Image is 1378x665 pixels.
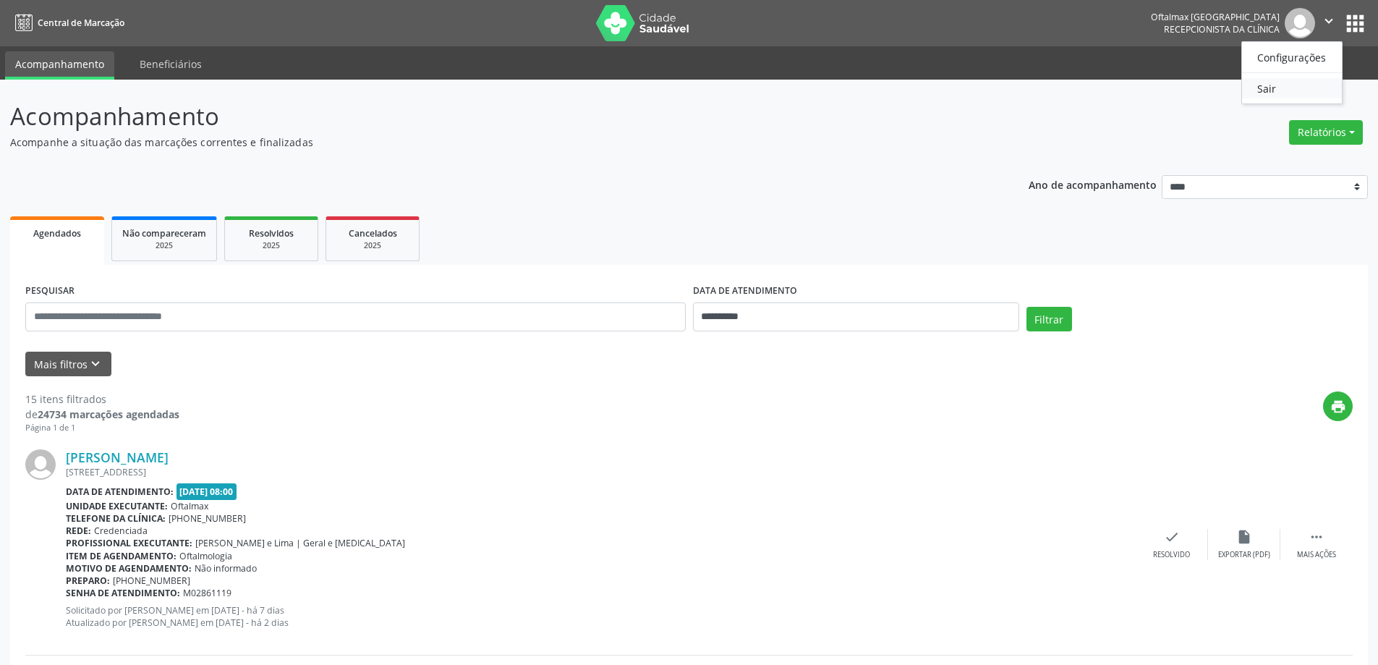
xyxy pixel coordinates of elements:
span: Recepcionista da clínica [1164,23,1280,35]
span: [DATE] 08:00 [176,483,237,500]
strong: 24734 marcações agendadas [38,407,179,421]
div: Oftalmax [GEOGRAPHIC_DATA] [1151,11,1280,23]
div: de [25,407,179,422]
a: Central de Marcação [10,11,124,35]
span: Credenciada [94,525,148,537]
span: Oftalmax [171,500,208,512]
a: Sair [1242,78,1342,98]
p: Solicitado por [PERSON_NAME] em [DATE] - há 7 dias Atualizado por [PERSON_NAME] em [DATE] - há 2 ... [66,604,1136,629]
b: Unidade executante: [66,500,168,512]
a: Acompanhamento [5,51,114,80]
a: Beneficiários [129,51,212,77]
b: Senha de atendimento: [66,587,180,599]
i: keyboard_arrow_down [88,356,103,372]
span: [PHONE_NUMBER] [169,512,246,525]
b: Preparo: [66,575,110,587]
p: Acompanhe a situação das marcações correntes e finalizadas [10,135,961,150]
div: Página 1 de 1 [25,422,179,434]
div: Exportar (PDF) [1218,550,1270,560]
i: insert_drive_file [1236,529,1252,545]
b: Item de agendamento: [66,550,176,562]
b: Motivo de agendamento: [66,562,192,575]
img: img [25,449,56,480]
span: [PERSON_NAME] e Lima | Geral e [MEDICAL_DATA] [195,537,405,549]
b: Data de atendimento: [66,486,174,498]
b: Rede: [66,525,91,537]
i:  [1309,529,1324,545]
i: print [1330,399,1346,415]
span: Cancelados [349,227,397,240]
label: DATA DE ATENDIMENTO [693,280,797,302]
ul:  [1241,41,1343,104]
b: Telefone da clínica: [66,512,166,525]
div: Resolvido [1153,550,1190,560]
div: Mais ações [1297,550,1336,560]
div: 2025 [336,240,409,251]
span: Resolvidos [249,227,294,240]
i: check [1164,529,1180,545]
span: Não informado [195,562,257,575]
button:  [1315,8,1343,38]
span: M02861119 [183,587,231,599]
p: Ano de acompanhamento [1029,175,1157,193]
button: Filtrar [1026,307,1072,331]
p: Acompanhamento [10,98,961,135]
button: print [1323,391,1353,421]
div: 15 itens filtrados [25,391,179,407]
span: Oftalmologia [179,550,232,562]
span: Agendados [33,227,81,240]
span: Central de Marcação [38,17,124,29]
i:  [1321,13,1337,29]
div: 2025 [235,240,307,251]
a: [PERSON_NAME] [66,449,169,465]
button: apps [1343,11,1368,36]
div: [STREET_ADDRESS] [66,466,1136,478]
a: Configurações [1242,47,1342,67]
span: Não compareceram [122,227,206,240]
button: Mais filtroskeyboard_arrow_down [25,352,111,377]
label: PESQUISAR [25,280,75,302]
b: Profissional executante: [66,537,192,549]
button: Relatórios [1289,120,1363,145]
img: img [1285,8,1315,38]
div: 2025 [122,240,206,251]
span: [PHONE_NUMBER] [113,575,190,587]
